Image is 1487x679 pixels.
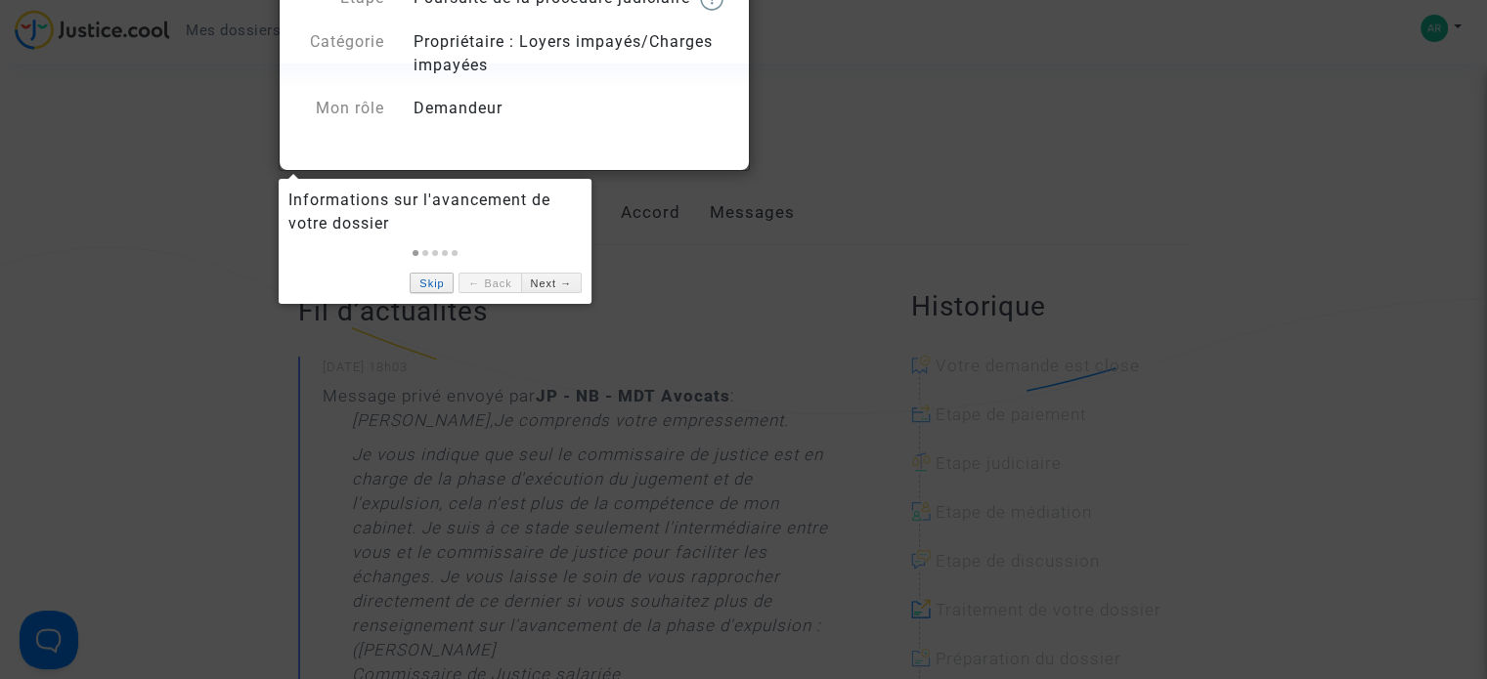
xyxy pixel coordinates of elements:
div: Informations sur l'avancement de votre dossier [288,189,582,235]
div: Mon rôle [284,97,399,120]
div: Demandeur [399,97,744,120]
a: Skip [410,273,454,293]
a: ← Back [459,273,520,293]
a: Next → [521,273,582,293]
div: Catégorie [284,30,399,77]
div: Propriétaire : Loyers impayés/Charges impayées [399,30,744,77]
